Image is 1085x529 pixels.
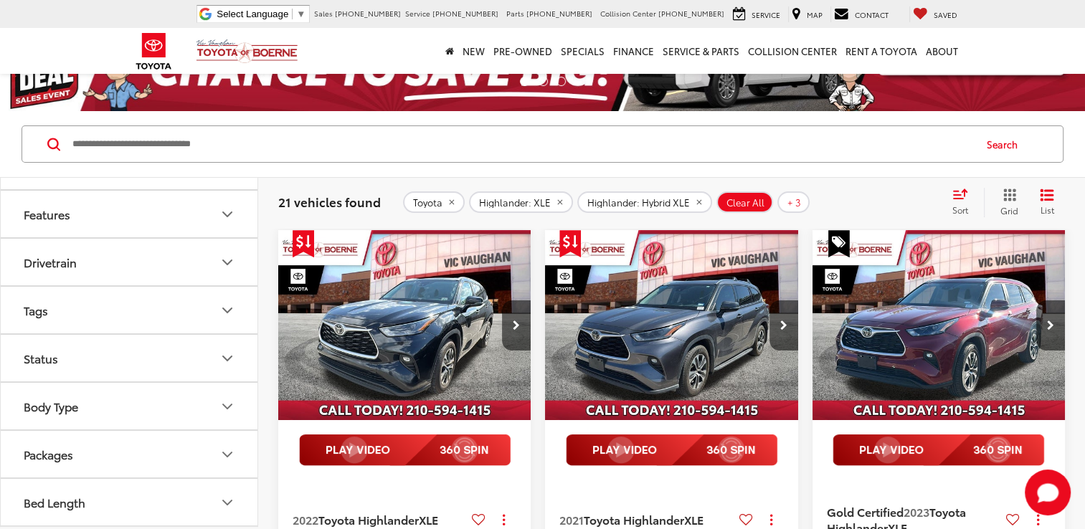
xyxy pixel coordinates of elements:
[544,230,799,421] img: 2021 Toyota Highlander XLE
[506,8,524,19] span: Parts
[812,230,1066,421] img: 2023 Toyota Highlander XLE
[855,9,889,20] span: Contact
[1,431,259,477] button: PackagesPackages
[729,6,784,22] a: Service
[127,28,181,75] img: Toyota
[432,8,498,19] span: [PHONE_NUMBER]
[658,8,724,19] span: [PHONE_NUMBER]
[219,254,236,271] div: Drivetrain
[830,6,892,22] a: Contact
[658,28,744,74] a: Service & Parts: Opens in a new tab
[1000,204,1018,216] span: Grid
[952,204,968,216] span: Sort
[24,399,78,413] div: Body Type
[219,206,236,223] div: Features
[556,28,609,74] a: Specials
[788,6,826,22] a: Map
[479,197,551,209] span: Highlander: XLE
[441,28,458,74] a: Home
[1,335,259,381] button: StatusStatus
[812,230,1066,420] div: 2023 Toyota Highlander XLE 0
[219,398,236,415] div: Body Type
[587,197,690,209] span: Highlander: Hybrid XLE
[24,495,85,509] div: Bed Length
[503,514,505,525] span: dropdown dots
[1025,470,1071,515] svg: Start Chat
[559,512,733,528] a: 2021Toyota HighlanderXLE
[458,28,489,74] a: New
[787,197,801,209] span: + 3
[24,255,77,269] div: Drivetrain
[219,494,236,511] div: Bed Length
[278,193,381,210] span: 21 vehicles found
[293,511,318,528] span: 2022
[544,230,799,420] div: 2021 Toyota Highlander XLE 0
[1036,300,1065,351] button: Next image
[752,9,780,20] span: Service
[1,383,259,429] button: Body TypeBody Type
[600,8,656,19] span: Collision Center
[1025,470,1071,515] button: Toggle Chat Window
[217,9,305,19] a: Select Language​
[413,197,442,209] span: Toyota
[489,28,556,74] a: Pre-Owned
[828,230,850,257] span: Special
[24,447,73,461] div: Packages
[1040,204,1054,216] span: List
[584,511,684,528] span: Toyota Highlander
[841,28,921,74] a: Rent a Toyota
[293,512,466,528] a: 2022Toyota HighlanderXLE
[716,191,773,213] button: Clear All
[559,230,581,257] span: Get Price Drop Alert
[299,434,511,466] img: full motion video
[196,39,298,64] img: Vic Vaughan Toyota of Boerne
[278,230,532,421] img: 2022 Toyota Highlander XLE
[219,446,236,463] div: Packages
[559,511,584,528] span: 2021
[278,230,532,420] a: 2022 Toyota Highlander XLE2022 Toyota Highlander XLE2022 Toyota Highlander XLE2022 Toyota Highlan...
[744,28,841,74] a: Collision Center
[726,197,764,209] span: Clear All
[777,191,810,213] button: + 3
[502,300,531,351] button: Next image
[24,351,58,365] div: Status
[807,9,823,20] span: Map
[909,6,961,22] a: My Saved Vehicles
[1,191,259,237] button: FeaturesFeatures
[1029,188,1065,216] button: List View
[684,511,703,528] span: XLE
[1,239,259,285] button: DrivetrainDrivetrain
[293,230,314,257] span: Get Price Drop Alert
[1,479,259,525] button: Bed LengthBed Length
[984,188,1029,216] button: Grid View
[833,434,1044,466] img: full motion video
[544,230,799,420] a: 2021 Toyota Highlander XLE2021 Toyota Highlander XLE2021 Toyota Highlander XLE2021 Toyota Highlan...
[24,303,48,317] div: Tags
[904,503,929,520] span: 2023
[405,8,430,19] span: Service
[770,514,772,525] span: dropdown dots
[934,9,957,20] span: Saved
[526,8,592,19] span: [PHONE_NUMBER]
[577,191,712,213] button: remove Highlander: Hybrid%20XLE
[1037,514,1039,525] span: dropdown dots
[24,207,70,221] div: Features
[314,8,333,19] span: Sales
[921,28,962,74] a: About
[609,28,658,74] a: Finance
[812,230,1066,420] a: 2023 Toyota Highlander XLE2023 Toyota Highlander XLE2023 Toyota Highlander XLE2023 Toyota Highlan...
[219,302,236,319] div: Tags
[945,188,984,216] button: Select sort value
[318,511,419,528] span: Toyota Highlander
[419,511,438,528] span: XLE
[71,127,973,161] input: Search by Make, Model, or Keyword
[769,300,798,351] button: Next image
[566,434,777,466] img: full motion video
[403,191,465,213] button: remove Toyota
[827,503,904,520] span: Gold Certified
[219,350,236,367] div: Status
[278,230,532,420] div: 2022 Toyota Highlander XLE 0
[1,287,259,333] button: TagsTags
